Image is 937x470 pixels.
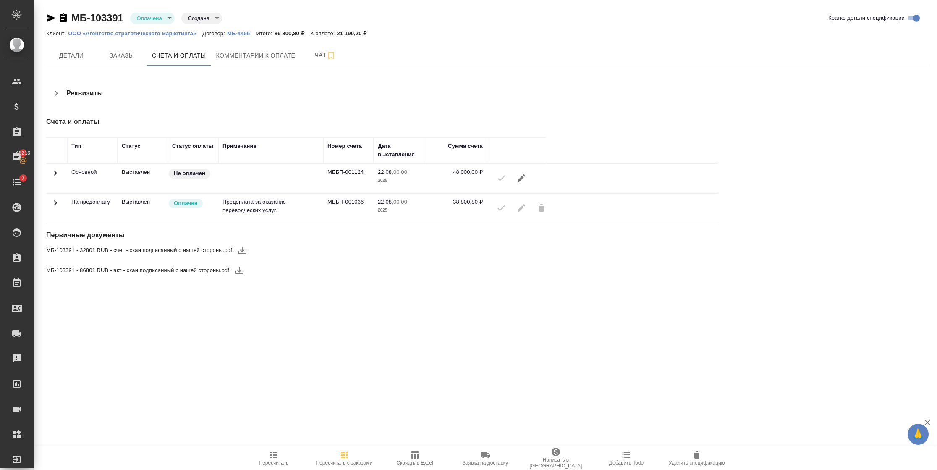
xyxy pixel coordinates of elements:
[380,446,450,470] button: Скачать в Excel
[275,30,311,37] p: 86 800,80 ₽
[378,206,420,215] p: 2025
[11,149,35,157] span: 45213
[46,13,56,23] button: Скопировать ссылку для ЯМессенджера
[521,446,591,470] button: Написать в [GEOGRAPHIC_DATA]
[227,30,256,37] p: МБ-4456
[396,460,433,466] span: Скачать в Excel
[238,446,309,470] button: Пересчитать
[172,142,213,150] div: Статус оплаты
[68,30,202,37] p: ООО «Агентство стратегического маркетинга»
[66,88,103,98] h4: Реквизиты
[71,12,123,24] a: МБ-103391
[450,446,521,470] button: Заявка на доставку
[71,142,81,150] div: Тип
[326,50,336,60] svg: Подписаться
[122,142,141,150] div: Статус
[323,164,374,193] td: МББП-001124
[323,194,374,223] td: МББП-001036
[424,164,487,193] td: 48 000,00 ₽
[186,15,212,22] button: Создана
[378,176,420,185] p: 2025
[222,198,319,215] p: Предоплата за оказание переводческих услуг.
[609,460,644,466] span: Добавить Todo
[669,460,725,466] span: Удалить спецификацию
[46,230,634,240] h4: Первичные документы
[50,173,60,179] span: Toggle Row Expanded
[174,199,198,207] p: Оплачен
[152,50,206,61] span: Счета и оплаты
[16,174,29,182] span: 7
[222,142,256,150] div: Примечание
[911,425,925,443] span: 🙏
[46,117,634,127] h4: Счета и оплаты
[591,446,662,470] button: Добавить Todo
[259,460,289,466] span: Пересчитать
[424,194,487,223] td: 38 800,80 ₽
[526,457,586,469] span: Написать в [GEOGRAPHIC_DATA]
[227,29,256,37] a: МБ-4456
[102,50,142,61] span: Заказы
[68,29,202,37] a: ООО «Агентство стратегического маркетинга»
[2,172,31,193] a: 7
[305,50,345,60] span: Чат
[134,15,165,22] button: Оплачена
[463,460,508,466] span: Заявка на доставку
[2,147,31,168] a: 45213
[448,142,483,150] div: Сумма счета
[130,13,175,24] div: Оплачена
[309,446,380,470] button: Пересчитать с заказами
[316,460,372,466] span: Пересчитать с заказами
[122,168,164,176] p: Все изменения в спецификации заблокированы
[181,13,222,24] div: Оплачена
[256,30,274,37] p: Итого:
[393,169,407,175] p: 00:00
[828,14,905,22] span: Кратко детали спецификации
[662,446,732,470] button: Удалить спецификацию
[908,424,929,445] button: 🙏
[174,169,205,178] p: Не оплачен
[46,30,68,37] p: Клиент:
[46,246,232,255] span: МБ-103391 - 32801 RUB - счет - скан подписанный с нашей стороны.pdf
[122,198,164,206] p: Выставлен
[378,142,420,159] div: Дата выставления
[58,13,68,23] button: Скопировать ссылку
[393,199,407,205] p: 00:00
[50,203,60,209] span: Toggle Row Expanded
[311,30,337,37] p: К оплате:
[337,30,373,37] p: 21 199,20 ₽
[202,30,227,37] p: Договор:
[378,169,393,175] p: 22.08,
[46,266,229,275] span: МБ-103391 - 86801 RUB - акт - скан подписанный с нашей стороны.pdf
[216,50,296,61] span: Комментарии к оплате
[511,168,531,188] button: Редактировать
[67,194,118,223] td: На предоплату
[51,50,92,61] span: Детали
[67,164,118,193] td: Основной
[327,142,362,150] div: Номер счета
[378,199,393,205] p: 22.08,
